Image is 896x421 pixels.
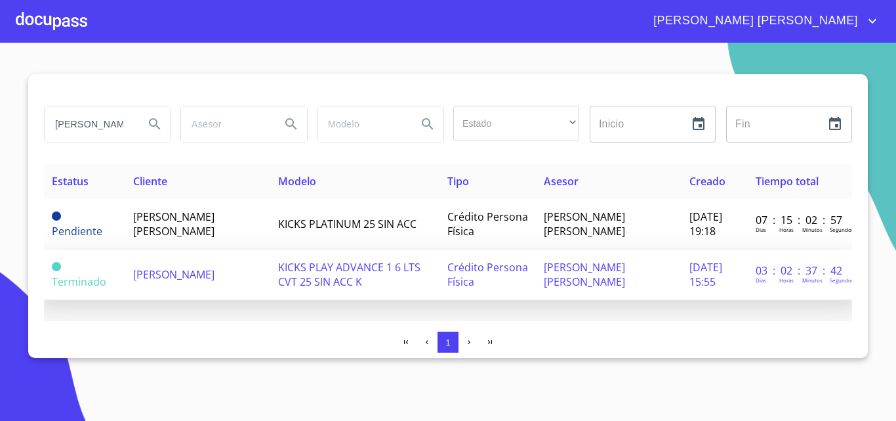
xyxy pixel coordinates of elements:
[830,226,854,233] p: Segundos
[445,338,450,347] span: 1
[544,260,625,289] span: [PERSON_NAME] [PERSON_NAME]
[643,11,865,32] span: [PERSON_NAME] [PERSON_NAME]
[52,224,102,238] span: Pendiente
[447,260,528,289] span: Crédito Persona Física
[133,174,167,188] span: Cliente
[756,277,766,284] p: Dias
[52,211,61,221] span: Pendiente
[544,174,579,188] span: Asesor
[412,108,443,140] button: Search
[756,263,844,278] p: 03 : 02 : 37 : 42
[802,226,823,233] p: Minutos
[317,106,407,142] input: search
[756,226,766,233] p: Dias
[779,277,794,284] p: Horas
[447,174,469,188] span: Tipo
[802,277,823,284] p: Minutos
[544,210,625,238] span: [PERSON_NAME] [PERSON_NAME]
[275,108,307,140] button: Search
[139,108,171,140] button: Search
[453,106,579,141] div: ​
[181,106,270,142] input: search
[278,217,417,231] span: KICKS PLATINUM 25 SIN ACC
[779,226,794,233] p: Horas
[830,277,854,284] p: Segundos
[52,262,61,271] span: Terminado
[447,210,528,238] span: Crédito Persona Física
[133,267,214,282] span: [PERSON_NAME]
[438,332,458,353] button: 1
[278,260,420,289] span: KICKS PLAY ADVANCE 1 6 LTS CVT 25 SIN ACC K
[52,174,89,188] span: Estatus
[689,260,722,289] span: [DATE] 15:55
[756,213,844,227] p: 07 : 15 : 02 : 57
[52,275,106,289] span: Terminado
[689,210,722,238] span: [DATE] 19:18
[756,174,819,188] span: Tiempo total
[643,11,880,32] button: account of current user
[278,174,316,188] span: Modelo
[45,106,134,142] input: search
[689,174,725,188] span: Creado
[133,210,214,238] span: [PERSON_NAME] [PERSON_NAME]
